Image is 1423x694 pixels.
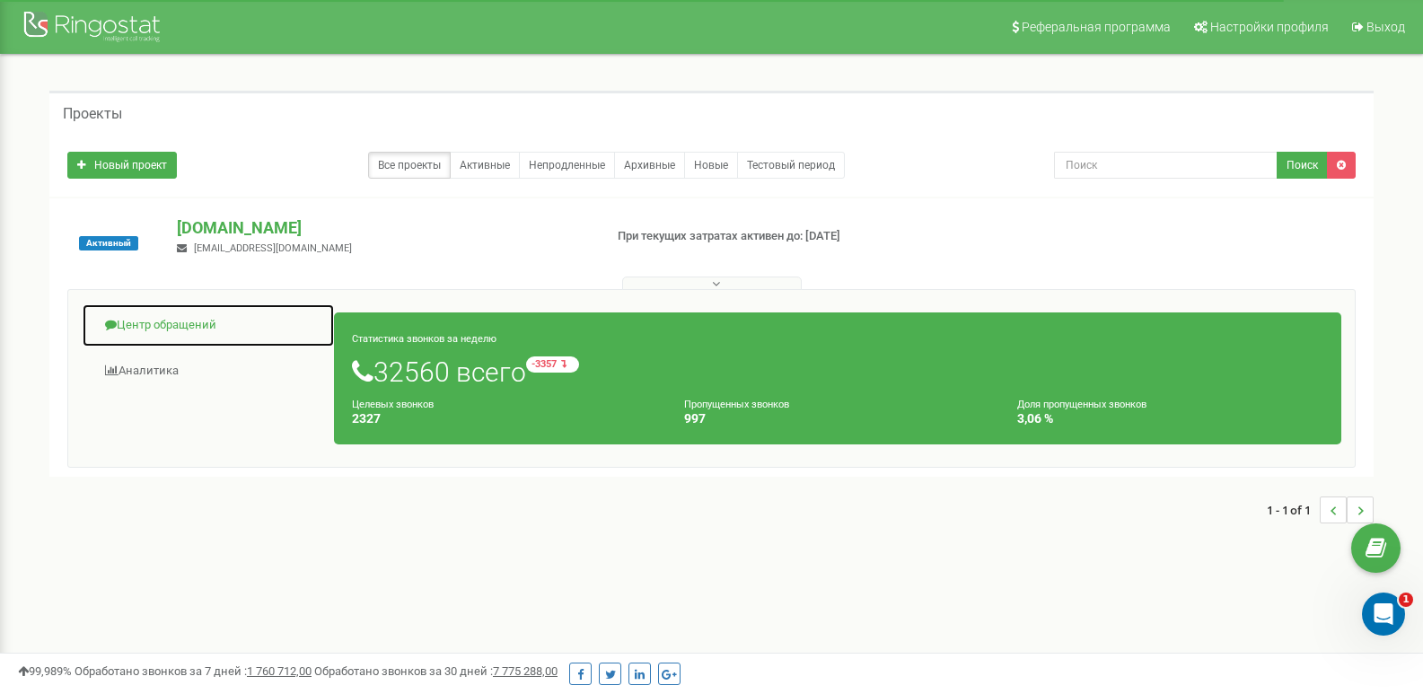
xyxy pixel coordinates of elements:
nav: ... [1267,479,1374,541]
iframe: Intercom live chat [1362,593,1405,636]
h5: Проекты [63,106,122,122]
small: Пропущенных звонков [684,399,789,410]
span: Обработано звонков за 7 дней : [75,664,312,678]
input: Поиск [1054,152,1278,179]
h4: 997 [684,412,990,426]
small: Статистика звонков за неделю [352,333,496,345]
a: Новые [684,152,738,179]
h4: 2327 [352,412,658,426]
span: [EMAIL_ADDRESS][DOMAIN_NAME] [194,242,352,254]
span: Обработано звонков за 30 дней : [314,664,558,678]
small: -3357 [526,356,579,373]
u: 1 760 712,00 [247,664,312,678]
p: [DOMAIN_NAME] [177,216,588,240]
h4: 3,06 % [1017,412,1323,426]
span: Выход [1366,20,1405,34]
a: Непродленные [519,152,615,179]
p: При текущих затратах активен до: [DATE] [618,228,919,245]
span: Реферальная программа [1022,20,1171,34]
span: 1 [1399,593,1413,607]
a: Активные [450,152,520,179]
a: Новый проект [67,152,177,179]
a: Тестовый период [737,152,845,179]
small: Доля пропущенных звонков [1017,399,1146,410]
span: Активный [79,236,138,250]
span: 99,989% [18,664,72,678]
a: Центр обращений [82,303,335,347]
a: Архивные [614,152,685,179]
button: Поиск [1277,152,1328,179]
span: 1 - 1 of 1 [1267,496,1320,523]
a: Все проекты [368,152,451,179]
a: Аналитика [82,349,335,393]
u: 7 775 288,00 [493,664,558,678]
span: Настройки профиля [1210,20,1329,34]
small: Целевых звонков [352,399,434,410]
h1: 32560 всего [352,356,1323,387]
